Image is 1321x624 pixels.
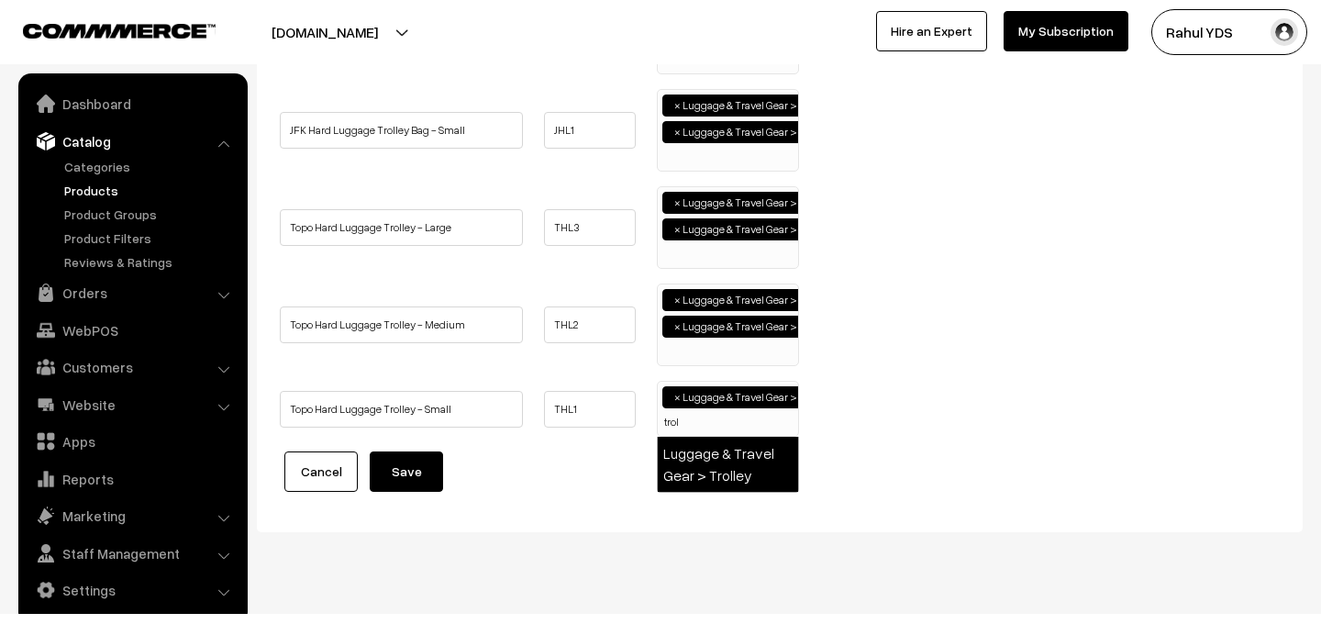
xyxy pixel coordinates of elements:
[23,314,241,347] a: WebPOS
[370,451,443,492] button: Save
[662,316,905,338] li: Luggage & Travel Gear > Brands > Upper case
[23,125,241,158] a: Catalog
[674,318,681,335] span: ×
[876,11,987,51] a: Hire an Expert
[662,218,905,240] li: Luggage & Travel Gear > Brands > Upper case
[674,292,681,308] span: ×
[674,195,681,211] span: ×
[60,181,241,200] a: Products
[662,386,905,408] li: Luggage & Travel Gear > Brands > Upper case
[60,228,241,248] a: Product Filters
[60,252,241,272] a: Reviews & Ratings
[662,192,843,214] li: Luggage & Travel Gear > Trolley
[60,157,241,176] a: Categories
[23,462,241,496] a: Reports
[60,205,241,224] a: Product Groups
[674,97,681,114] span: ×
[658,437,798,492] li: Luggage & Travel Gear > Trolley
[23,537,241,570] a: Staff Management
[1004,11,1128,51] a: My Subscription
[1151,9,1307,55] button: Rahul YDS
[662,95,843,117] li: Luggage & Travel Gear > Trolley
[284,451,358,492] a: Cancel
[23,574,241,607] a: Settings
[674,221,681,238] span: ×
[23,18,183,40] a: COMMMERCE
[662,289,843,311] li: Luggage & Travel Gear > Trolley
[207,9,442,55] button: [DOMAIN_NAME]
[23,425,241,458] a: Apps
[23,24,216,38] img: COMMMERCE
[23,276,241,309] a: Orders
[674,124,681,140] span: ×
[674,389,681,406] span: ×
[23,351,241,384] a: Customers
[23,87,241,120] a: Dashboard
[662,121,905,143] li: Luggage & Travel Gear > Brands > Upper case
[1271,18,1298,46] img: user
[23,388,241,421] a: Website
[23,499,241,532] a: Marketing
